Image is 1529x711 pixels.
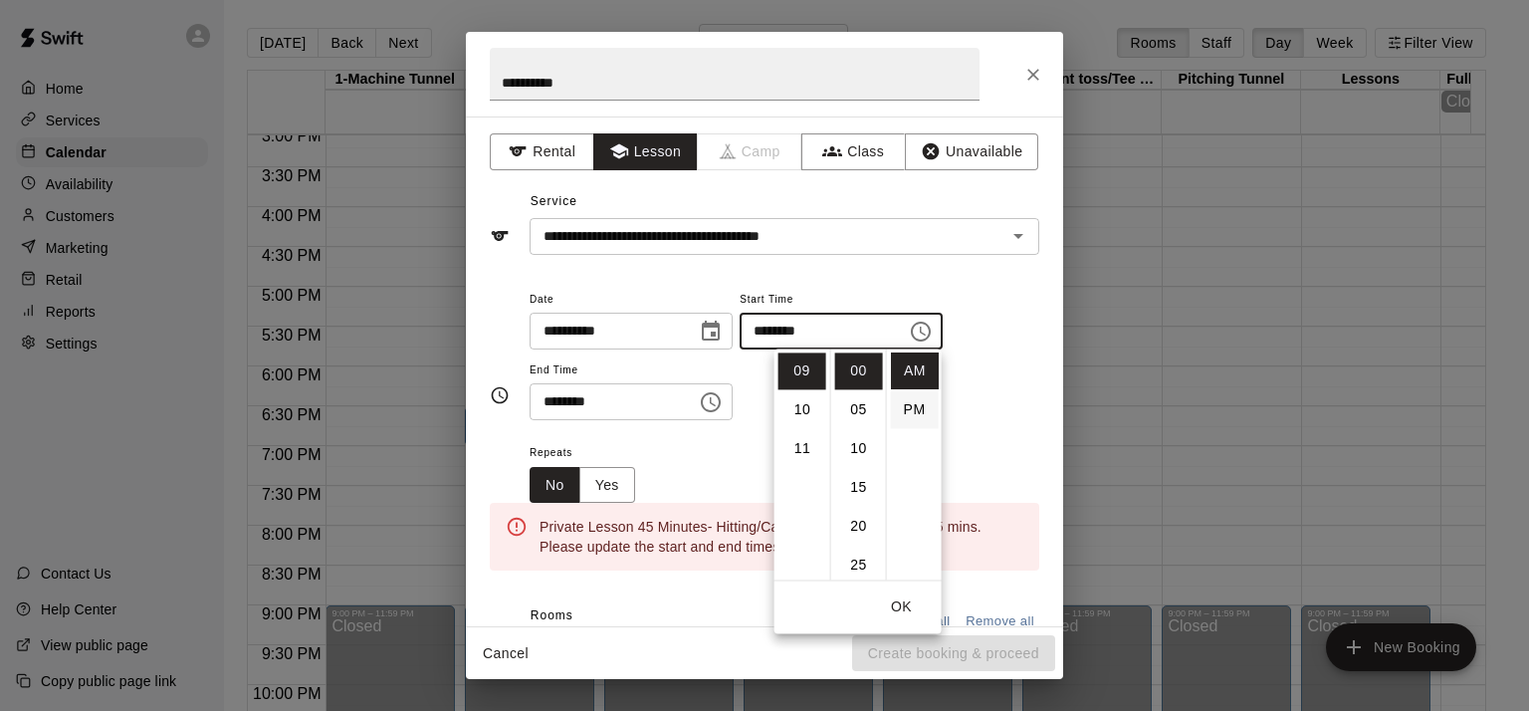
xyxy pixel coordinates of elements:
button: Unavailable [905,133,1038,170]
li: 0 minutes [835,353,883,389]
li: 10 hours [778,391,826,428]
button: Choose date, selected date is Sep 17, 2025 [691,312,731,352]
svg: Timing [490,385,510,405]
button: Yes [579,467,635,504]
button: Remove all [961,606,1039,637]
button: OK [870,589,934,625]
button: No [530,467,580,504]
button: Close [1015,57,1051,93]
div: outlined button group [530,467,635,504]
li: 9 hours [778,353,826,389]
ul: Select minutes [830,349,886,580]
button: Open [1004,222,1032,250]
li: 11 hours [778,430,826,467]
li: PM [891,391,939,428]
ul: Select hours [774,349,830,580]
button: Cancel [474,635,538,672]
li: 15 minutes [835,469,883,506]
span: Rooms [531,608,573,622]
li: 25 minutes [835,547,883,584]
span: Repeats [530,440,651,467]
button: Class [801,133,906,170]
span: Date [530,287,733,314]
li: 10 minutes [835,430,883,467]
div: Private Lesson 45 Minutes- Hitting/Catching has a duration of 45 mins . Please update the start a... [540,509,1023,565]
ul: Select meridiem [886,349,942,580]
span: Camps can only be created in the Services page [698,133,802,170]
button: Lesson [593,133,698,170]
span: End Time [530,357,733,384]
svg: Service [490,226,510,246]
span: Service [531,194,577,208]
li: 20 minutes [835,508,883,545]
li: 5 minutes [835,391,883,428]
button: Choose time, selected time is 9:00 AM [901,312,941,352]
button: Choose time, selected time is 9:30 AM [691,382,731,422]
button: Rental [490,133,594,170]
span: Start Time [740,287,943,314]
li: AM [891,353,939,389]
li: 8 hours [778,314,826,351]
